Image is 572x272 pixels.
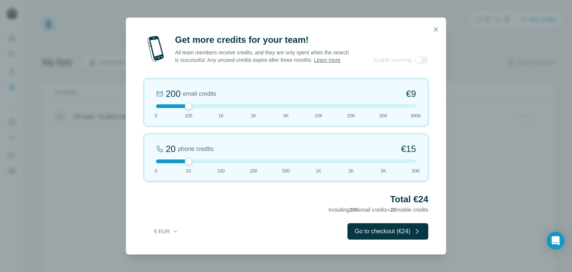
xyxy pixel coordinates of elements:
[347,113,355,119] span: 20K
[411,113,421,119] span: 500K
[250,168,257,174] span: 200
[412,168,420,174] span: 50K
[283,113,289,119] span: 5K
[374,56,412,64] span: Enable recurring
[144,193,428,205] h2: Total €24
[186,168,191,174] span: 20
[547,232,565,250] div: Open Intercom Messenger
[178,145,214,154] span: phone credits
[401,143,416,155] span: €15
[316,168,321,174] span: 1K
[381,168,386,174] span: 5K
[314,57,341,63] a: Learn more
[348,168,354,174] span: 2K
[155,113,158,119] span: 0
[251,113,256,119] span: 2K
[315,113,322,119] span: 10K
[347,223,428,240] button: Go to checkout (€24)
[155,168,158,174] span: 0
[149,225,184,238] button: € EUR
[144,34,168,64] img: mobile-phone
[349,207,358,213] span: 200
[328,207,428,213] span: Including email credits + mobile credits
[218,113,224,119] span: 1K
[406,88,416,100] span: €9
[390,207,396,213] span: 20
[217,168,225,174] span: 100
[166,143,176,155] div: 20
[185,113,192,119] span: 200
[183,89,216,98] span: email credits
[175,49,350,64] p: All team members receive credits, and they are only spent when the search is successful. Any unus...
[282,168,290,174] span: 500
[379,113,387,119] span: 50K
[166,88,181,100] div: 200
